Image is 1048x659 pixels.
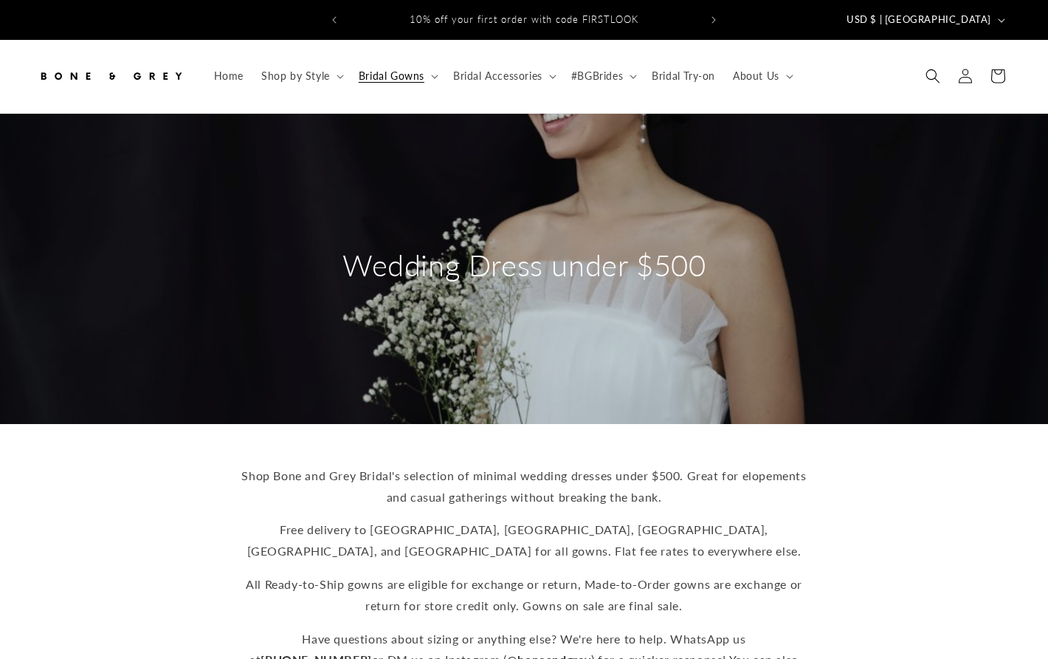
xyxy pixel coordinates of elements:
summary: Search [917,60,949,92]
span: 10% off your first order with code FIRSTLOOK [410,13,638,25]
summary: Bridal Accessories [444,61,562,92]
button: Next announcement [697,6,730,34]
button: USD $ | [GEOGRAPHIC_DATA] [838,6,1011,34]
p: All Ready-to-Ship gowns are eligible for exchange or return, Made-to-Order gowns are exchange or ... [236,574,812,617]
summary: Shop by Style [252,61,350,92]
span: Bridal Try-on [652,69,715,83]
a: Home [205,61,252,92]
a: Bone and Grey Bridal [32,55,190,98]
summary: #BGBrides [562,61,643,92]
span: Shop by Style [261,69,330,83]
span: Home [214,69,244,83]
span: Bridal Accessories [453,69,542,83]
a: Bridal Try-on [643,61,724,92]
span: #BGBrides [571,69,623,83]
p: Free delivery to [GEOGRAPHIC_DATA], [GEOGRAPHIC_DATA], [GEOGRAPHIC_DATA], [GEOGRAPHIC_DATA], and ... [236,519,812,562]
h2: Wedding Dress under $500 [342,246,706,284]
span: Bridal Gowns [359,69,424,83]
img: Bone and Grey Bridal [37,60,185,92]
span: About Us [733,69,779,83]
button: Previous announcement [318,6,351,34]
span: USD $ | [GEOGRAPHIC_DATA] [847,13,991,27]
summary: Bridal Gowns [350,61,444,92]
p: Shop Bone and Grey Bridal's selection of minimal wedding dresses under $500. Great for elopements... [236,465,812,508]
summary: About Us [724,61,799,92]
